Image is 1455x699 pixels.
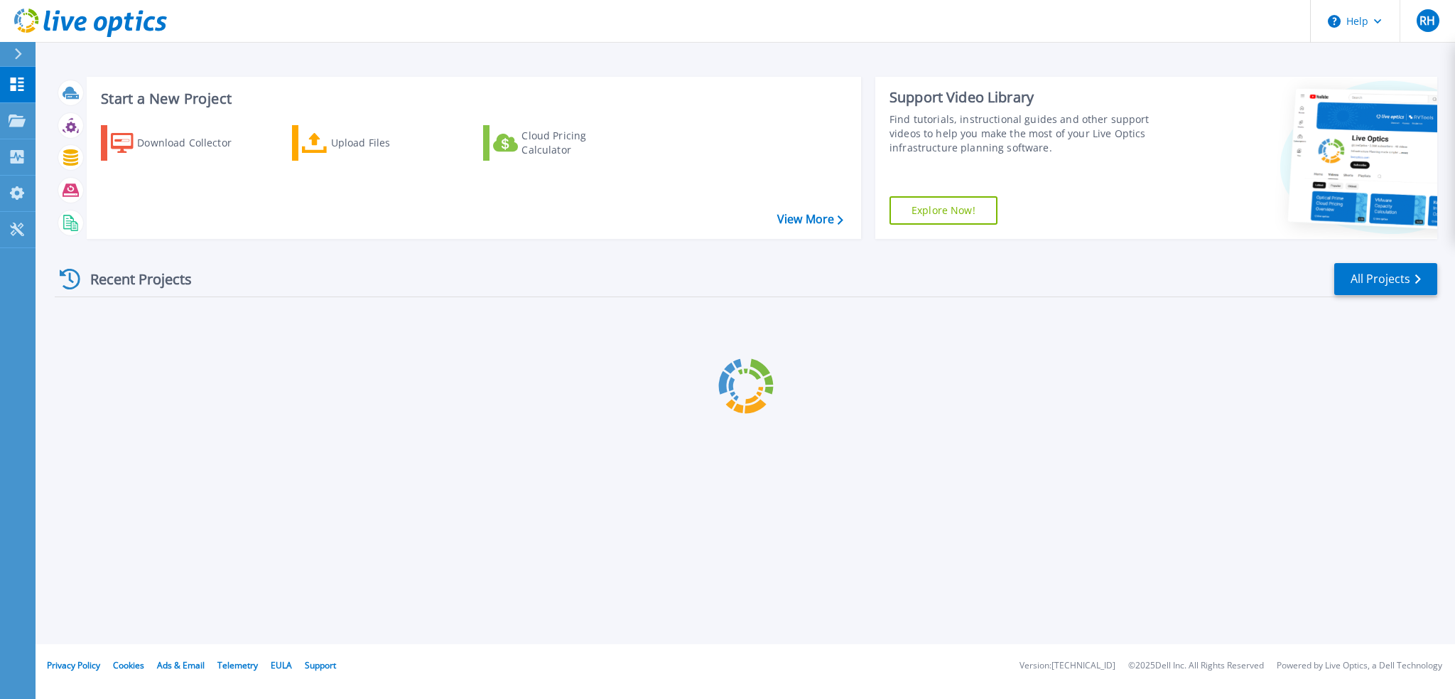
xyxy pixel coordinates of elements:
[271,659,292,671] a: EULA
[47,659,100,671] a: Privacy Policy
[889,88,1177,107] div: Support Video Library
[292,125,450,161] a: Upload Files
[113,659,144,671] a: Cookies
[305,659,336,671] a: Support
[1019,661,1115,671] li: Version: [TECHNICAL_ID]
[157,659,205,671] a: Ads & Email
[483,125,642,161] a: Cloud Pricing Calculator
[217,659,258,671] a: Telemetry
[101,125,259,161] a: Download Collector
[889,196,997,225] a: Explore Now!
[1128,661,1264,671] li: © 2025 Dell Inc. All Rights Reserved
[1334,263,1437,295] a: All Projects
[521,129,635,157] div: Cloud Pricing Calculator
[1277,661,1442,671] li: Powered by Live Optics, a Dell Technology
[777,213,843,226] a: View More
[1419,15,1435,26] span: RH
[55,262,211,297] div: Recent Projects
[101,91,843,107] h3: Start a New Project
[889,112,1177,155] div: Find tutorials, instructional guides and other support videos to help you make the most of your L...
[331,129,445,157] div: Upload Files
[137,129,251,157] div: Download Collector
